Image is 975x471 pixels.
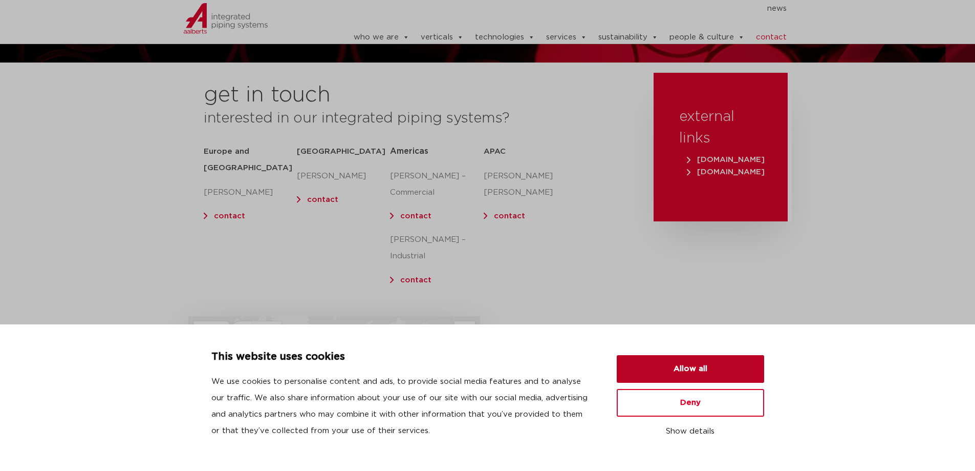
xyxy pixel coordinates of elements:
button: Deny [617,389,764,417]
a: sustainability [598,27,658,48]
a: contact [400,276,431,284]
a: technologies [475,27,535,48]
button: Allow all [617,355,764,383]
a: verticals [421,27,464,48]
a: people & culture [669,27,745,48]
span: [DOMAIN_NAME] [687,168,765,176]
a: contact [214,212,245,220]
span: Americas [390,147,428,155]
button: Toggle fullscreen view [454,321,475,342]
a: [DOMAIN_NAME] [684,168,767,176]
a: [DOMAIN_NAME] [684,156,767,163]
h5: [GEOGRAPHIC_DATA] [297,144,390,160]
p: [PERSON_NAME] [204,185,297,201]
h2: get in touch [204,83,331,108]
button: Show details [617,423,764,440]
a: contact [307,196,338,203]
a: services [546,27,587,48]
span: [DOMAIN_NAME] [687,156,765,163]
button: Show satellite imagery [229,321,281,342]
p: [PERSON_NAME] [297,168,390,185]
h5: APAC [484,144,577,160]
strong: Europe and [GEOGRAPHIC_DATA] [204,148,292,172]
p: [PERSON_NAME] [PERSON_NAME] [484,168,577,201]
h3: interested in our integrated piping systems? [204,108,628,129]
nav: Menu [322,1,787,17]
a: contact [400,212,431,220]
p: [PERSON_NAME] – Commercial [390,168,483,201]
a: news [767,1,787,17]
a: who we are [354,27,409,48]
p: [PERSON_NAME] – Industrial [390,232,483,264]
p: This website uses cookies [211,349,592,365]
a: contact [494,212,525,220]
button: Show street map [193,321,229,342]
a: contact [756,27,787,48]
p: We use cookies to personalise content and ads, to provide social media features and to analyse ou... [211,374,592,439]
h3: external links [679,106,762,149]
